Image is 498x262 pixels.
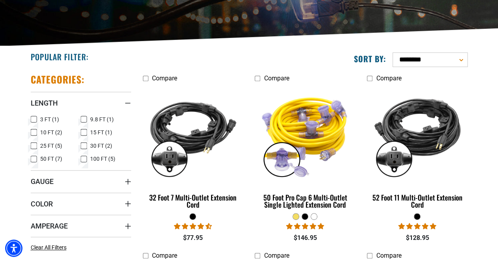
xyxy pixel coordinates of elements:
[90,130,112,135] span: 15 FT (1)
[31,221,68,230] span: Amperage
[174,223,212,230] span: 4.71 stars
[40,130,62,135] span: 10 FT (2)
[143,86,243,213] a: black 32 Foot 7 Multi-Outlet Extension Cord
[31,52,89,62] h2: Popular Filter:
[31,177,54,186] span: Gauge
[367,86,467,213] a: black 52 Foot 11 Multi-Outlet Extension Cord
[367,233,467,243] div: $128.95
[90,156,115,162] span: 100 FT (5)
[143,194,243,208] div: 32 Foot 7 Multi-Outlet Extension Cord
[143,233,243,243] div: $77.95
[90,143,112,149] span: 30 FT (2)
[40,156,62,162] span: 50 FT (7)
[255,90,355,180] img: yellow
[354,54,386,64] label: Sort by:
[376,252,401,259] span: Compare
[40,143,62,149] span: 25 FT (5)
[31,170,131,192] summary: Gauge
[31,244,67,251] span: Clear All Filters
[31,98,58,108] span: Length
[31,92,131,114] summary: Length
[152,252,177,259] span: Compare
[367,194,467,208] div: 52 Foot 11 Multi-Outlet Extension Cord
[31,199,53,208] span: Color
[5,240,22,257] div: Accessibility Menu
[90,117,114,122] span: 9.8 FT (1)
[264,252,289,259] span: Compare
[264,74,289,82] span: Compare
[255,194,355,208] div: 50 Foot Pro Cap 6 Multi-Outlet Single Lighted Extension Cord
[143,90,243,180] img: black
[31,243,70,252] a: Clear All Filters
[255,86,355,213] a: yellow 50 Foot Pro Cap 6 Multi-Outlet Single Lighted Extension Cord
[40,117,59,122] span: 3 FT (1)
[368,90,467,180] img: black
[31,73,85,85] h2: Categories:
[376,74,401,82] span: Compare
[31,193,131,215] summary: Color
[255,233,355,243] div: $146.95
[286,223,324,230] span: 4.80 stars
[31,215,131,237] summary: Amperage
[152,74,177,82] span: Compare
[398,223,436,230] span: 4.95 stars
